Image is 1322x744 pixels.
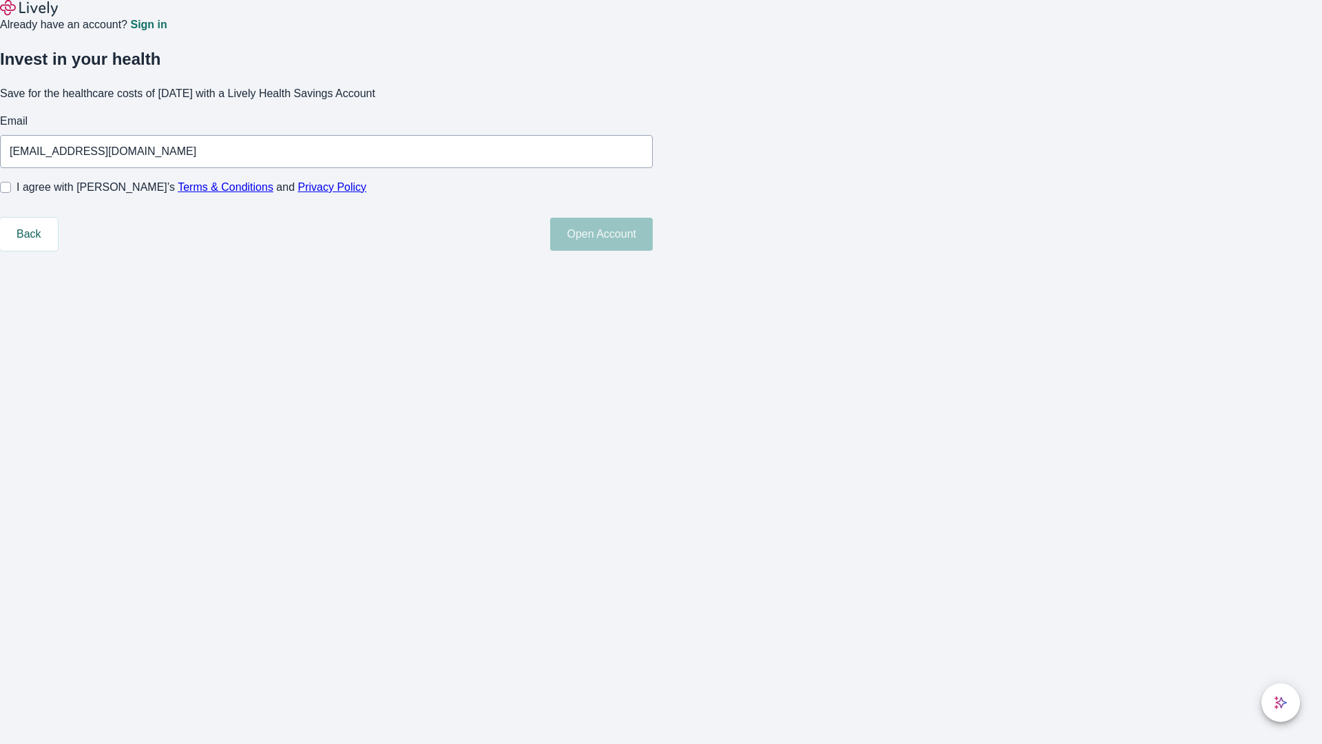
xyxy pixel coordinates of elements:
span: I agree with [PERSON_NAME]’s and [17,179,366,196]
a: Privacy Policy [298,181,367,193]
a: Sign in [130,19,167,30]
a: Terms & Conditions [178,181,273,193]
svg: Lively AI Assistant [1274,696,1288,710]
button: chat [1261,683,1300,722]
